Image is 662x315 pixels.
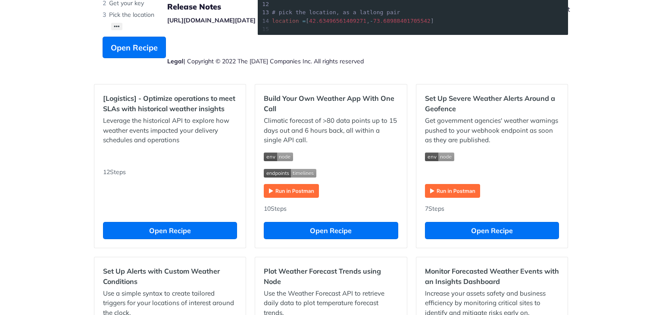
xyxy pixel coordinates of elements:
[179,136,214,144] span: Expand image
[103,9,240,21] li: Pick the location
[103,153,156,161] img: endpoint
[103,266,237,287] h2: Set Up Alerts with Custom Weather Conditions
[264,168,398,178] span: Expand image
[264,204,398,213] div: 10 Steps
[264,152,398,162] span: Expand image
[425,222,559,239] button: Open Recipe
[264,153,293,161] img: env
[425,93,559,114] h2: Set Up Severe Weather Alerts Around a Geofence
[103,93,237,114] h2: [Logistics] - Optimize operations to meet SLAs with historical weather insights
[103,168,237,213] div: 12 Steps
[425,184,480,198] img: Run in Postman
[103,152,237,162] span: Expand image
[264,222,398,239] button: Open Recipe
[425,169,496,178] img: endpoint
[264,186,319,194] a: Expand image
[425,204,559,213] div: 7 Steps
[111,42,158,53] span: Open Recipe
[179,137,214,145] img: env
[103,37,166,58] button: Open Recipe
[264,93,398,114] h2: Build Your Own Weather App With One Call
[425,186,480,194] a: Expand image
[264,116,398,145] p: Climatic forecast of >80 data points up to 15 days out and 6 hours back, all within a single API ...
[264,266,398,287] h2: Plot Weather Forecast Trends using Node
[425,266,559,287] h2: Monitor Forecasted Weather Events with an Insights Dashboard
[103,116,237,145] p: Leverage the historical API to explore how weather events impacted your delivery schedules and op...
[264,184,319,198] img: Run in Postman
[425,116,559,145] p: Get government agencies' weather warnings pushed to your webhook endpoint as soon as they are pub...
[425,153,454,161] img: env
[425,168,559,178] span: Expand image
[264,169,316,178] img: endpoint
[111,23,122,30] button: •••
[425,152,559,162] span: Expand image
[103,222,237,239] button: Open Recipe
